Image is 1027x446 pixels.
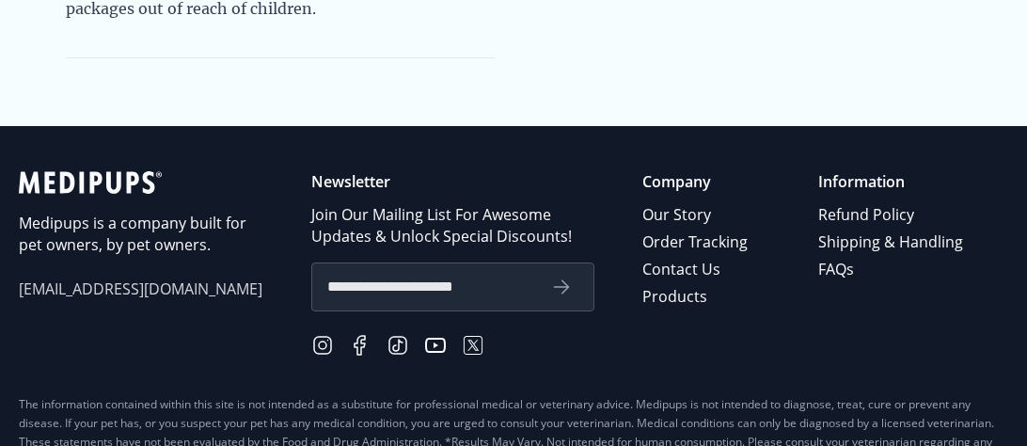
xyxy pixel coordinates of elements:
[642,171,750,193] p: Company
[19,279,263,300] span: [EMAIL_ADDRESS][DOMAIN_NAME]
[818,201,966,229] a: Refund Policy
[818,229,966,256] a: Shipping & Handling
[818,256,966,283] a: FAQs
[642,229,750,256] a: Order Tracking
[642,256,750,283] a: Contact Us
[642,201,750,229] a: Our Story
[818,171,966,193] p: Information
[311,171,594,193] p: Newsletter
[311,204,594,247] p: Join Our Mailing List For Awesome Updates & Unlock Special Discounts!
[19,213,263,256] p: Medipups is a company built for pet owners, by pet owners.
[642,283,750,311] a: Products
